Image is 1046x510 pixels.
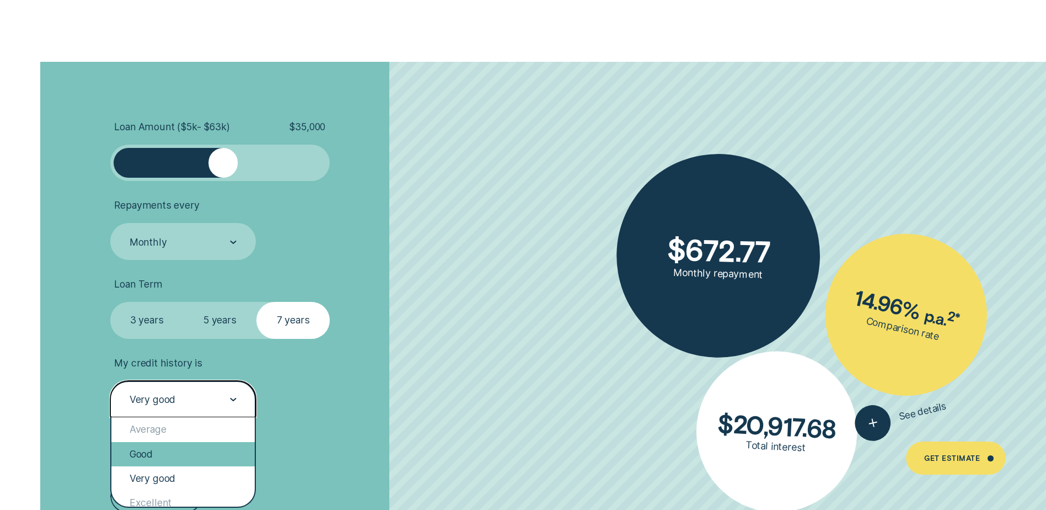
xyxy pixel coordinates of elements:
[114,199,199,211] span: Repayments every
[110,302,184,338] label: 3 years
[183,302,256,338] label: 5 years
[114,278,162,290] span: Loan Term
[851,389,951,445] button: See details
[130,236,167,248] div: Monthly
[111,466,255,491] div: Very good
[906,442,1006,475] a: Get Estimate
[130,394,175,406] div: Very good
[111,417,255,442] div: Average
[114,121,229,133] span: Loan Amount ( $5k - $63k )
[114,357,202,369] span: My credit history is
[289,121,325,133] span: $ 35,000
[898,400,948,423] span: See details
[111,442,255,466] div: Good
[256,302,330,338] label: 7 years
